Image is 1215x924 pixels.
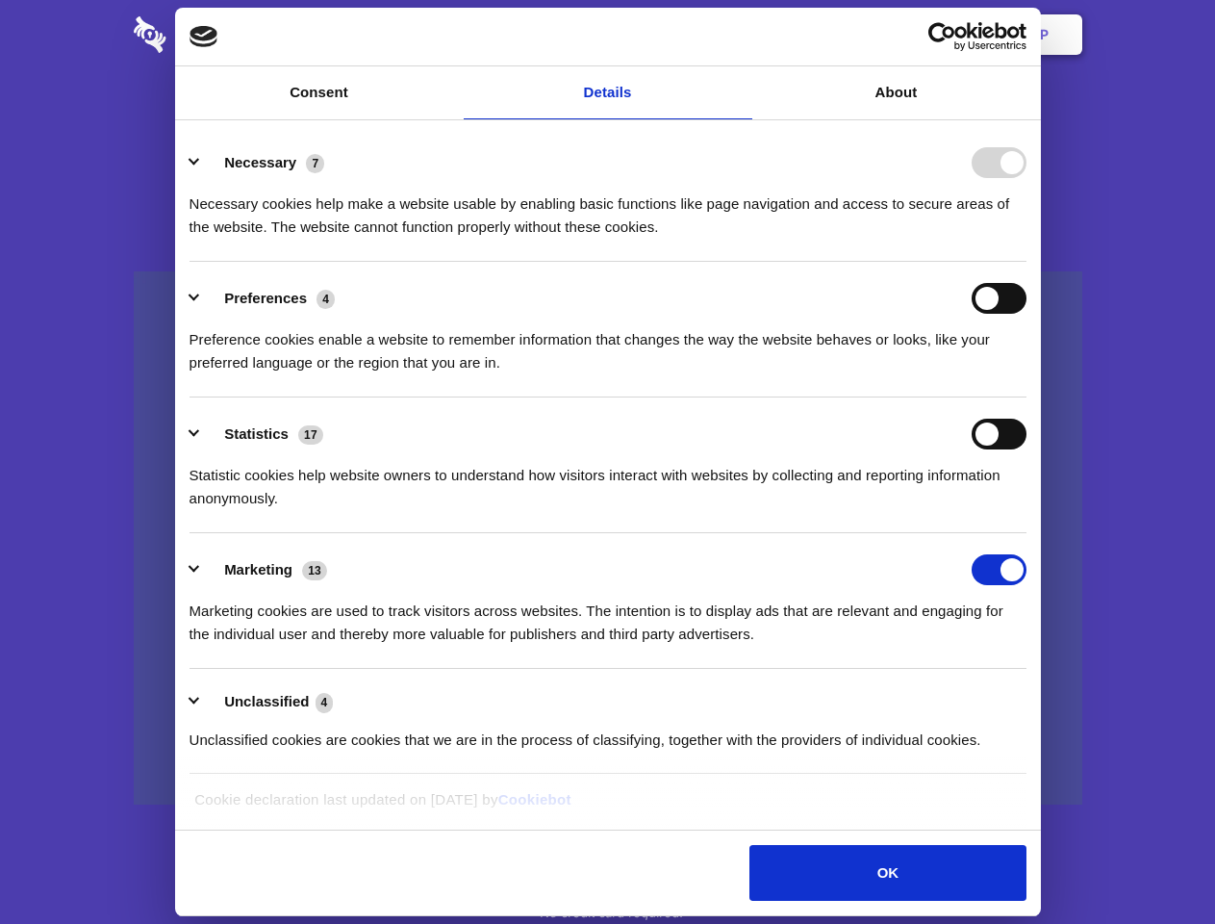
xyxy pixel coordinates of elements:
label: Preferences [224,290,307,306]
span: 4 [316,693,334,712]
a: Contact [780,5,869,64]
div: Necessary cookies help make a website usable by enabling basic functions like page navigation and... [190,178,1026,239]
button: Unclassified (4) [190,690,345,714]
span: 7 [306,154,324,173]
button: OK [749,845,1025,901]
a: Usercentrics Cookiebot - opens in a new window [858,22,1026,51]
h4: Auto-redaction of sensitive data, encrypted data sharing and self-destructing private chats. Shar... [134,175,1082,239]
a: About [752,66,1041,119]
span: 17 [298,425,323,445]
button: Statistics (17) [190,419,336,449]
button: Marketing (13) [190,554,340,585]
img: logo [190,26,218,47]
label: Necessary [224,154,296,170]
span: 13 [302,561,327,580]
label: Marketing [224,561,292,577]
a: Wistia video thumbnail [134,271,1082,806]
div: Unclassified cookies are cookies that we are in the process of classifying, together with the pro... [190,714,1026,752]
div: Cookie declaration last updated on [DATE] by [180,788,1035,826]
img: logo-wordmark-white-trans-d4663122ce5f474addd5e946df7df03e33cb6a1c49d2221995e7729f52c070b2.svg [134,16,298,53]
a: Consent [175,66,464,119]
div: Statistic cookies help website owners to understand how visitors interact with websites by collec... [190,449,1026,510]
h1: Eliminate Slack Data Loss. [134,87,1082,156]
iframe: Drift Widget Chat Controller [1119,828,1192,901]
div: Preference cookies enable a website to remember information that changes the way the website beha... [190,314,1026,374]
label: Statistics [224,425,289,442]
button: Preferences (4) [190,283,347,314]
a: Cookiebot [498,791,571,808]
button: Necessary (7) [190,147,337,178]
a: Pricing [565,5,648,64]
a: Details [464,66,752,119]
a: Login [873,5,956,64]
span: 4 [316,290,335,309]
div: Marketing cookies are used to track visitors across websites. The intention is to display ads tha... [190,585,1026,646]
